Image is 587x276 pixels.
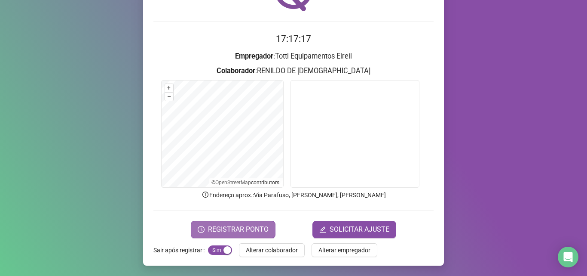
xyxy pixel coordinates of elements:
button: + [165,84,173,92]
h3: : Totti Equipamentos Eireli [153,51,434,62]
span: edit [319,226,326,233]
time: 17:17:17 [276,34,311,44]
a: OpenStreetMap [215,180,251,186]
span: REGISTRAR PONTO [208,224,269,235]
span: clock-circle [198,226,205,233]
button: – [165,93,173,101]
button: Alterar empregador [312,243,377,257]
strong: Colaborador [217,67,255,75]
span: info-circle [202,191,209,198]
li: © contributors. [211,180,281,186]
span: Alterar empregador [318,245,370,255]
h3: : RENILDO DE [DEMOGRAPHIC_DATA] [153,65,434,77]
p: Endereço aprox. : Via Parafuso, [PERSON_NAME], [PERSON_NAME] [153,190,434,200]
span: SOLICITAR AJUSTE [330,224,389,235]
button: REGISTRAR PONTO [191,221,275,238]
strong: Empregador [235,52,273,60]
div: Open Intercom Messenger [558,247,578,267]
button: editSOLICITAR AJUSTE [312,221,396,238]
span: Alterar colaborador [246,245,298,255]
label: Sair após registrar [153,243,208,257]
button: Alterar colaborador [239,243,305,257]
